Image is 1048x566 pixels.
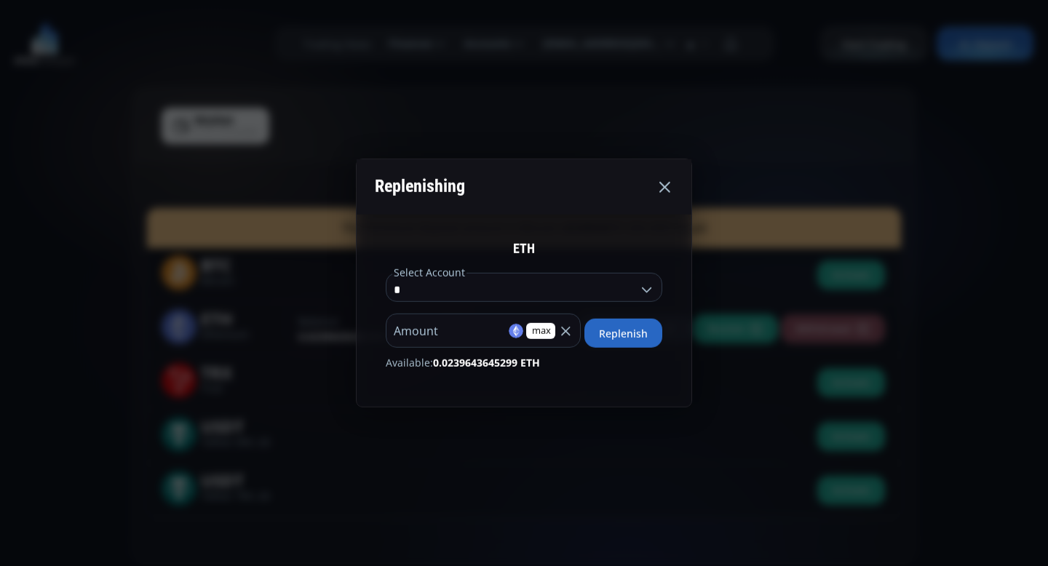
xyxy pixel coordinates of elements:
b: 0.0239643645299 ETH [433,356,540,370]
div: Available: [386,348,662,378]
div: Replenishing [375,168,465,205]
div: ETH [386,236,662,260]
span: max [526,323,555,339]
button: Replenish [584,319,662,348]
